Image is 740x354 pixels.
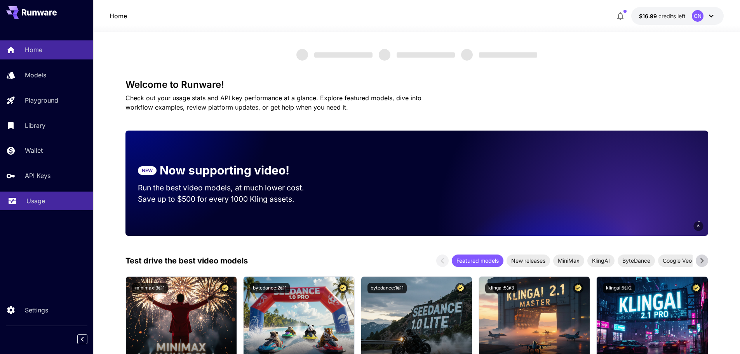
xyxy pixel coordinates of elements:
p: Usage [26,196,45,206]
div: ON [692,10,703,22]
button: Certified Model – Vetted for best performance and includes a commercial license. [338,283,348,293]
div: $16.99411 [639,12,686,20]
button: Certified Model – Vetted for best performance and includes a commercial license. [573,283,583,293]
button: minimax:3@1 [132,283,168,293]
p: Wallet [25,146,43,155]
span: credits left [658,13,686,19]
div: Google Veo [658,255,696,267]
button: Collapse sidebar [77,334,87,344]
span: 6 [697,223,700,229]
button: $16.99411ON [631,7,724,25]
div: Collapse sidebar [83,332,93,346]
p: Now supporting video! [160,162,289,179]
div: ByteDance [618,255,655,267]
div: New releases [507,255,550,267]
span: ByteDance [618,256,655,265]
span: MiniMax [553,256,584,265]
button: klingai:5@3 [485,283,517,293]
span: Google Veo [658,256,696,265]
span: Featured models [452,256,503,265]
button: bytedance:1@1 [367,283,407,293]
p: Home [25,45,42,54]
p: Run the best video models, at much lower cost. [138,182,319,194]
p: Save up to $500 for every 1000 Kling assets. [138,194,319,205]
p: Settings [25,305,48,315]
span: Check out your usage stats and API key performance at a glance. Explore featured models, dive int... [125,94,421,111]
p: Library [25,121,45,130]
div: MiniMax [553,255,584,267]
button: Certified Model – Vetted for best performance and includes a commercial license. [220,283,230,293]
p: Models [25,70,46,80]
p: NEW [142,167,153,174]
span: New releases [507,256,550,265]
button: Certified Model – Vetted for best performance and includes a commercial license. [691,283,702,293]
p: Test drive the best video models [125,255,248,267]
nav: breadcrumb [110,11,127,21]
p: API Keys [25,171,50,180]
span: $16.99 [639,13,658,19]
div: KlingAI [587,255,615,267]
p: Playground [25,96,58,105]
button: Certified Model – Vetted for best performance and includes a commercial license. [455,283,466,293]
h3: Welcome to Runware! [125,79,708,90]
span: KlingAI [587,256,615,265]
button: bytedance:2@1 [250,283,290,293]
div: Featured models [452,255,503,267]
a: Home [110,11,127,21]
button: klingai:5@2 [603,283,635,293]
